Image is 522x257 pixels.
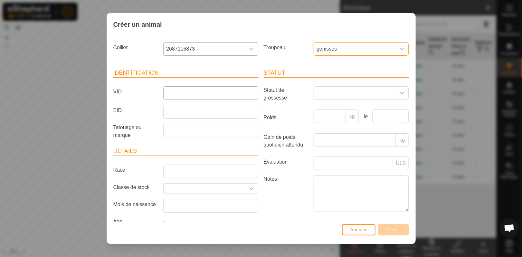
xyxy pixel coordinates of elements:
div: dropdown trigger [395,43,408,55]
span: Créer un animal [113,20,162,29]
label: le [361,113,370,120]
p-inputgroup-addon: kg [396,133,409,147]
label: Tatouage ou marque [111,124,161,139]
span: Annuler [350,227,367,232]
label: VID [111,86,161,97]
label: Collier [111,42,161,53]
label: Âge [111,218,161,225]
div: dropdown trigger [245,43,258,55]
div: Ouvrir le chat [500,218,519,238]
button: Créer [378,224,409,235]
p-inputgroup-addon: kg [346,109,359,123]
span: Créer [387,227,400,232]
label: Notes [261,175,311,212]
header: Statut [264,69,409,78]
label: Race [111,165,161,176]
label: Gain de poids quotidien attendu [261,133,311,149]
div: dropdown trigger [245,184,258,194]
label: Troupeau [261,42,311,53]
label: Classe de stock [111,183,161,191]
div: dropdown trigger [395,87,408,100]
span: genisses [314,43,395,55]
header: Détails [113,147,259,156]
span: - [163,219,165,224]
p-inputgroup-addon: ULS [393,157,409,170]
label: Statut de grossesse [261,86,311,102]
label: EID [111,105,161,116]
label: Mois de naissance [111,199,161,210]
label: Évaluation [261,157,311,167]
span: 2687116873 [164,43,245,55]
header: Identification [113,69,259,78]
button: Annuler [342,224,375,235]
label: Poids [261,109,311,126]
